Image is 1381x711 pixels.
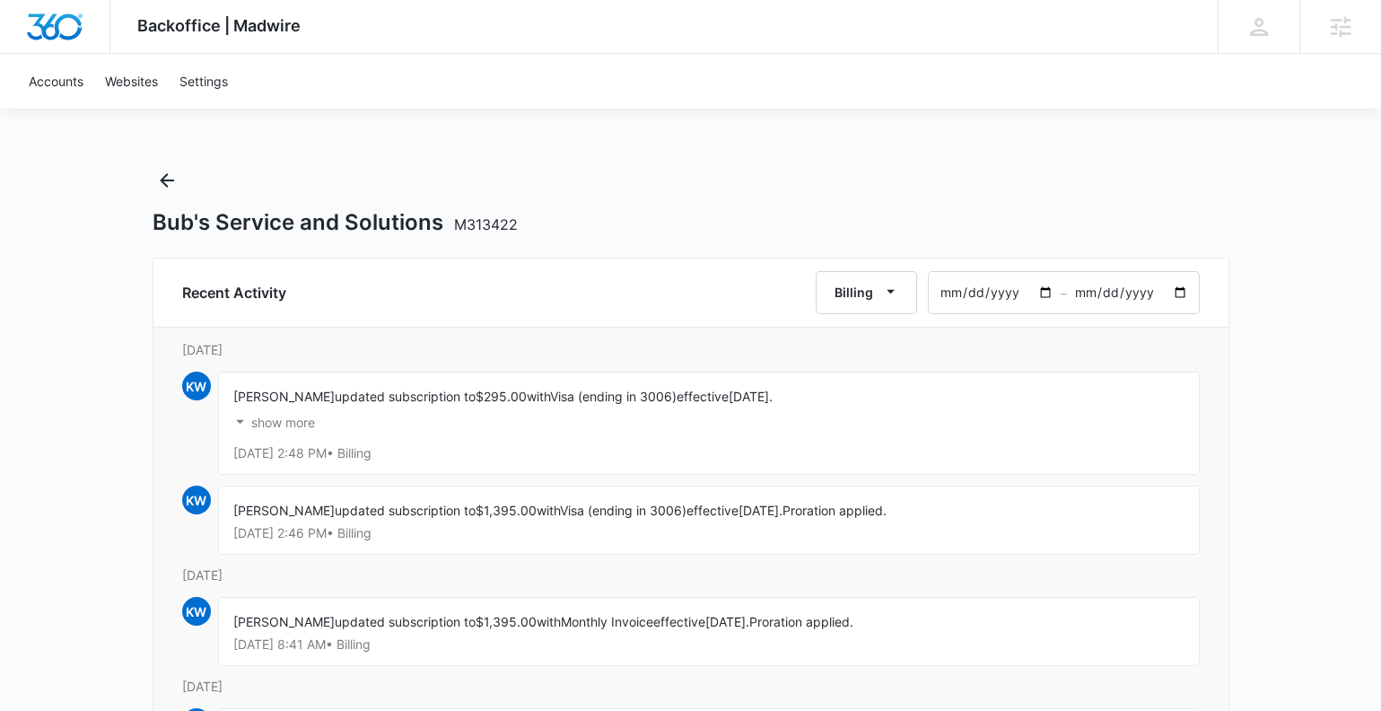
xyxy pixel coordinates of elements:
[233,638,1184,651] p: [DATE] 8:41 AM • Billing
[182,486,211,514] span: KW
[182,597,211,626] span: KW
[233,527,1184,540] p: [DATE] 2:46 PM • Billing
[233,447,1184,460] p: [DATE] 2:48 PM • Billing
[686,503,739,518] span: effective
[816,271,917,314] button: Billing
[251,417,315,429] p: show more
[476,389,527,404] span: $295.00
[454,215,518,233] span: M313422
[182,677,1200,696] p: [DATE]
[561,614,653,629] span: Monthly Invoice
[233,406,315,440] button: show more
[233,503,335,518] span: [PERSON_NAME]
[153,166,181,195] button: Back
[550,389,677,404] span: Visa (ending in 3006)
[153,209,518,236] h1: Bub's Service and Solutions
[233,389,335,404] span: [PERSON_NAME]
[476,503,537,518] span: $1,395.00
[537,503,560,518] span: with
[18,54,94,109] a: Accounts
[653,614,705,629] span: effective
[169,54,239,109] a: Settings
[182,372,211,400] span: KW
[137,16,301,35] span: Backoffice | Madwire
[182,566,1200,584] p: [DATE]
[749,614,853,629] span: Proration applied.
[94,54,169,109] a: Websites
[560,503,686,518] span: Visa (ending in 3006)
[335,389,476,404] span: updated subscription to
[729,389,773,404] span: [DATE].
[782,503,887,518] span: Proration applied.
[1061,284,1067,303] span: –
[182,282,286,303] h6: Recent Activity
[527,389,550,404] span: with
[476,614,537,629] span: $1,395.00
[739,503,782,518] span: [DATE].
[335,614,476,629] span: updated subscription to
[677,389,729,404] span: effective
[705,614,749,629] span: [DATE].
[233,614,335,629] span: [PERSON_NAME]
[182,340,1200,359] p: [DATE]
[537,614,561,629] span: with
[335,503,476,518] span: updated subscription to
